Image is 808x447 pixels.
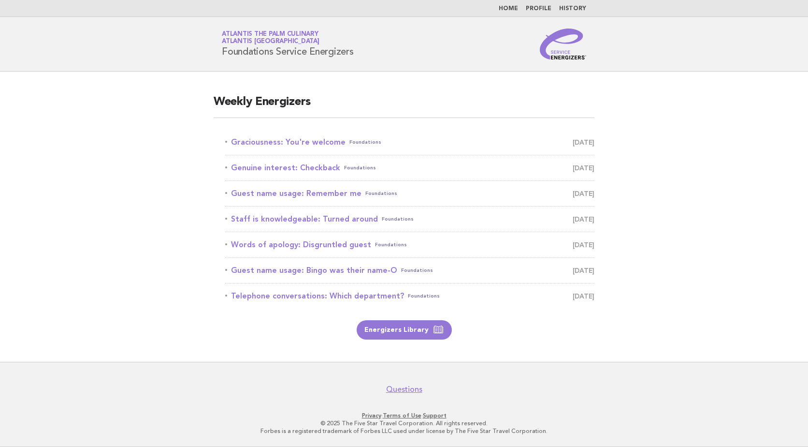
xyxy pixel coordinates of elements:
[225,264,594,277] a: Guest name usage: Bingo was their name-OFoundations [DATE]
[573,289,594,303] span: [DATE]
[225,187,594,200] a: Guest name usage: Remember meFoundations [DATE]
[225,238,594,252] a: Words of apology: Disgruntled guestFoundations [DATE]
[573,161,594,175] span: [DATE]
[526,6,551,12] a: Profile
[408,289,440,303] span: Foundations
[222,39,319,45] span: Atlantis [GEOGRAPHIC_DATA]
[540,29,586,60] img: Service Energizers
[383,412,421,419] a: Terms of Use
[225,135,594,149] a: Graciousness: You're welcomeFoundations [DATE]
[344,161,376,175] span: Foundations
[386,385,422,394] a: Questions
[401,264,433,277] span: Foundations
[108,419,700,427] p: © 2025 The Five Star Travel Corporation. All rights reserved.
[573,135,594,149] span: [DATE]
[573,238,594,252] span: [DATE]
[499,6,518,12] a: Home
[382,212,414,226] span: Foundations
[225,161,594,175] a: Genuine interest: CheckbackFoundations [DATE]
[214,94,594,118] h2: Weekly Energizers
[573,187,594,200] span: [DATE]
[573,212,594,226] span: [DATE]
[108,412,700,419] p: · ·
[375,238,407,252] span: Foundations
[573,264,594,277] span: [DATE]
[365,187,397,200] span: Foundations
[225,289,594,303] a: Telephone conversations: Which department?Foundations [DATE]
[349,135,381,149] span: Foundations
[357,320,452,340] a: Energizers Library
[423,412,447,419] a: Support
[559,6,586,12] a: History
[108,427,700,435] p: Forbes is a registered trademark of Forbes LLC used under license by The Five Star Travel Corpora...
[222,31,319,45] a: Atlantis The Palm CulinaryAtlantis [GEOGRAPHIC_DATA]
[225,212,594,226] a: Staff is knowledgeable: Turned aroundFoundations [DATE]
[362,412,381,419] a: Privacy
[222,31,354,57] h1: Foundations Service Energizers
